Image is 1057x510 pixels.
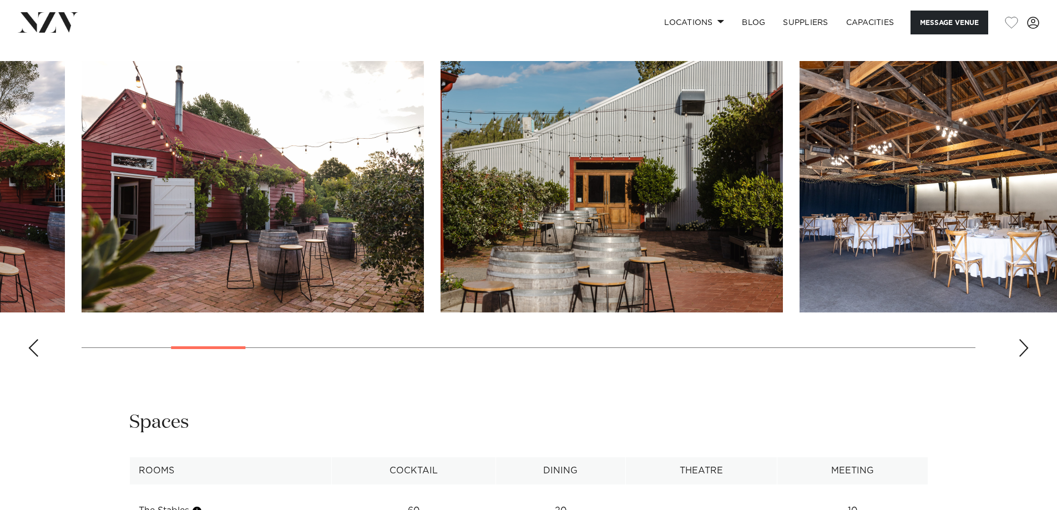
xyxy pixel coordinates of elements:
th: Rooms [129,457,332,484]
th: Theatre [625,457,777,484]
th: Meeting [777,457,928,484]
th: Cocktail [332,457,496,484]
h2: Spaces [129,410,189,435]
a: Locations [655,11,733,34]
swiper-slide: 5 / 30 [441,61,783,312]
a: Capacities [837,11,903,34]
swiper-slide: 4 / 30 [82,61,424,312]
a: SUPPLIERS [774,11,837,34]
img: nzv-logo.png [18,12,78,32]
button: Message Venue [911,11,988,34]
th: Dining [495,457,625,484]
a: BLOG [733,11,774,34]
